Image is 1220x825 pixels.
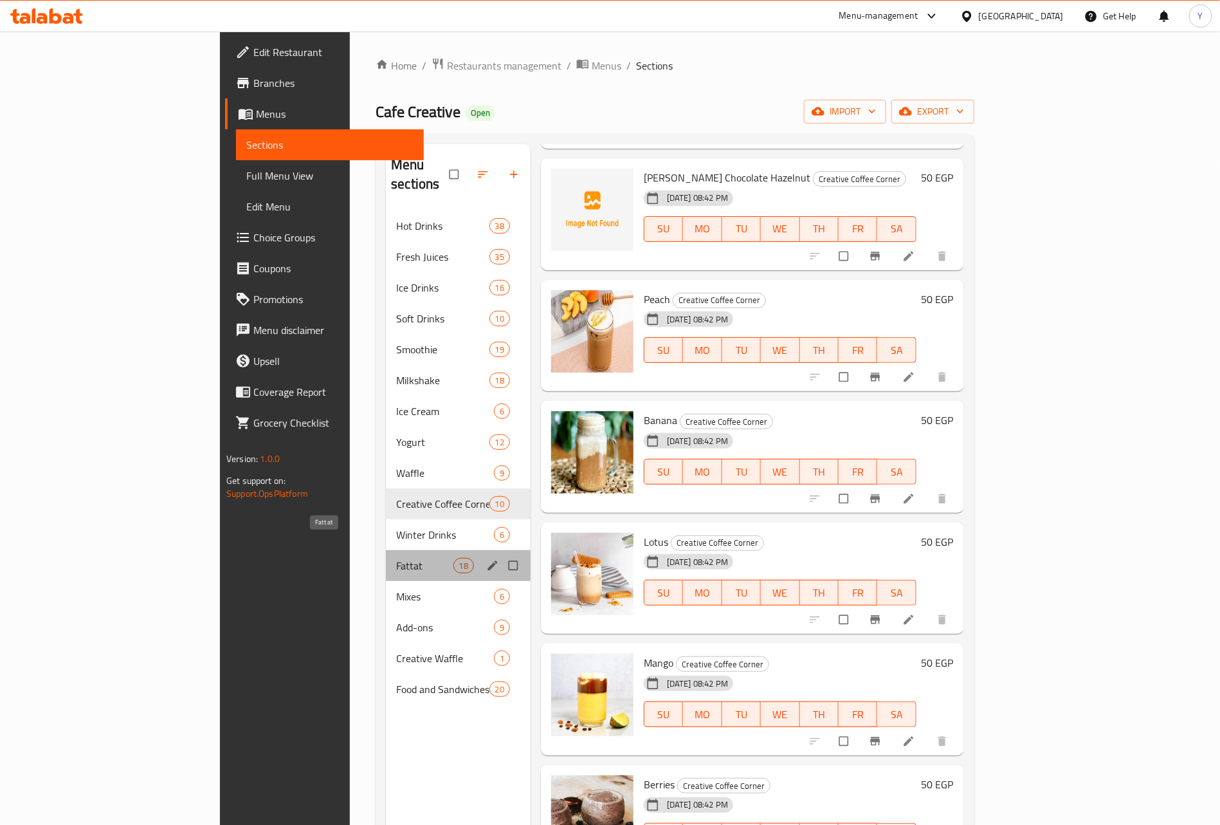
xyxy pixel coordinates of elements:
span: TU [727,584,756,602]
span: WE [766,219,794,238]
div: items [494,620,510,635]
span: Lotus [644,532,668,552]
a: Choice Groups [225,222,424,253]
button: SA [877,701,916,727]
h6: 50 EGP [922,775,954,793]
button: SU [644,216,683,242]
span: Promotions [253,292,414,307]
button: WE [761,216,799,242]
span: 1 [495,653,509,665]
button: TU [722,337,761,363]
div: items [489,434,510,450]
a: Menus [576,57,621,74]
h6: 50 EGP [922,169,954,187]
div: Food and Sandwiches20 [386,674,531,705]
div: [GEOGRAPHIC_DATA] [979,9,1064,23]
nav: Menu sections [386,205,531,710]
button: Branch-specific-item [861,485,892,513]
span: 6 [495,405,509,418]
span: 9 [495,467,509,479]
span: Peach [644,290,670,309]
button: TU [722,701,761,727]
h6: 50 EGP [922,290,954,308]
div: Soft Drinks10 [386,303,531,334]
span: Edit Restaurant [253,44,414,60]
a: Edit Restaurant [225,37,424,68]
span: Sections [246,137,414,153]
button: FR [839,459,877,485]
div: Waffle9 [386,458,531,488]
div: Creative Coffee Corner [680,414,773,429]
span: Creative Coffee Corner [680,414,772,429]
a: Edit menu item [902,250,918,263]
div: Hot Drinks38 [386,210,531,241]
span: TU [727,463,756,481]
div: Ice Cream6 [386,396,531,427]
span: Creative Coffee Corner [673,293,765,308]
button: TH [800,216,839,242]
span: WE [766,584,794,602]
button: Branch-specific-item [861,363,892,391]
div: Fattat18edit [386,550,531,581]
div: Creative Coffee Corner [673,293,766,308]
div: Winter Drinks6 [386,519,531,550]
div: items [489,342,510,357]
span: WE [766,463,794,481]
span: FR [844,219,872,238]
div: Creative Coffee Corner [677,778,770,793]
span: MO [688,219,716,238]
span: FR [844,463,872,481]
div: Add-ons9 [386,612,531,643]
h6: 50 EGP [922,533,954,551]
div: Smoothie19 [386,334,531,365]
span: SU [650,219,678,238]
div: Creative Waffle1 [386,643,531,674]
span: TU [727,341,756,360]
span: Mixes [396,589,494,604]
span: Open [466,107,495,118]
span: import [814,104,876,120]
span: 18 [490,375,509,387]
a: Edit menu item [902,735,918,748]
div: items [489,373,510,388]
span: Grocery Checklist [253,415,414,431]
div: items [489,280,510,295]
a: Edit menu item [902,492,918,505]
a: Grocery Checklist [225,407,424,438]
span: Select to update [832,607,859,632]
button: edit [484,557,504,574]
span: TH [805,705,833,724]
div: items [489,496,510,512]
span: Creative Coffee Corner [396,496,489,512]
span: SA [882,584,911,602]
span: 10 [490,313,509,325]
a: Edit Menu [236,191,424,222]
span: 9 [495,622,509,634]
div: Creative Coffee Corner10 [386,488,531,519]
span: MO [688,584,716,602]
span: [DATE] 08:42 PM [662,799,733,811]
button: MO [683,216,722,242]
span: MO [688,463,716,481]
span: [DATE] 08:42 PM [662,678,733,690]
div: Winter Drinks [396,527,494,542]
span: SA [882,219,911,238]
span: Select all sections [442,162,469,187]
a: Restaurants management [432,57,561,74]
div: Soft Drinks [396,311,489,326]
button: export [891,100,974,124]
button: SA [877,216,916,242]
img: Peach [551,290,633,373]
div: Fresh Juices35 [386,241,531,272]
div: Creative Coffee Corner [671,535,764,551]
span: 18 [454,560,473,572]
button: TU [722,459,761,485]
nav: breadcrumb [376,57,974,74]
img: Lotus [551,533,633,615]
button: delete [928,606,959,634]
span: Smoothie [396,342,489,357]
span: Select to update [832,365,859,389]
a: Menus [225,98,424,129]
button: FR [839,701,877,727]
